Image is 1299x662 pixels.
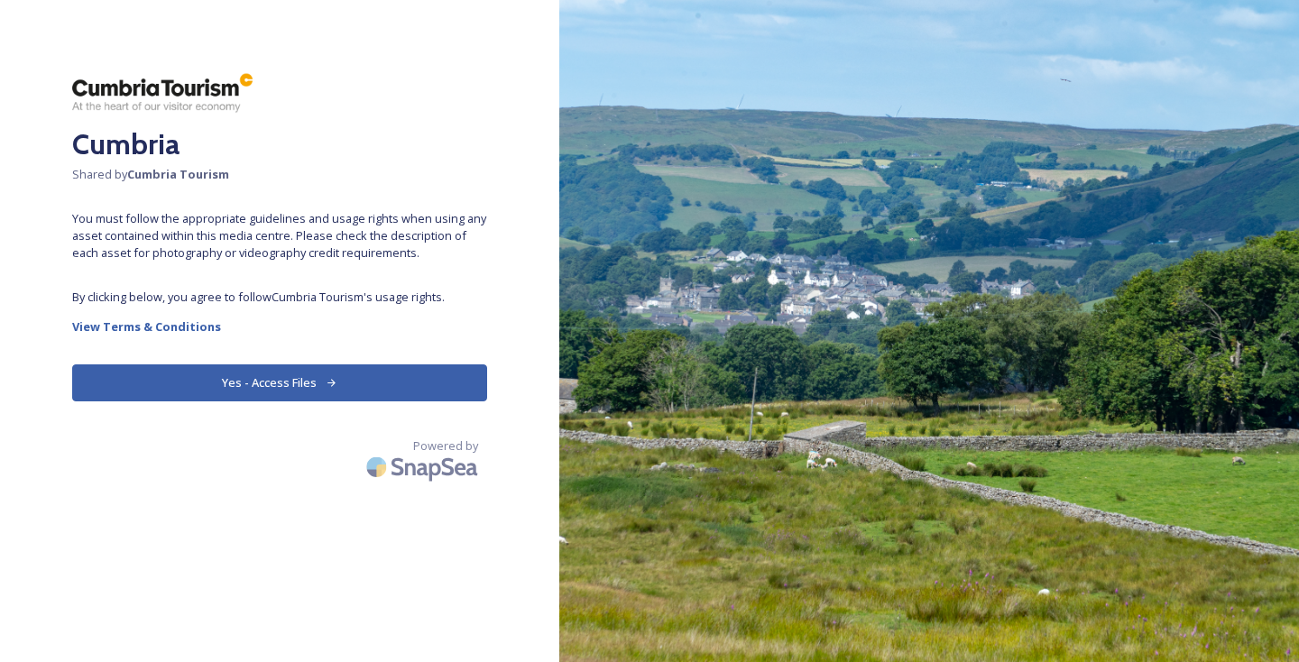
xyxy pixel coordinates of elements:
img: ct_logo.png [72,72,253,114]
img: SnapSea Logo [361,446,487,488]
h2: Cumbria [72,123,487,166]
span: Shared by [72,166,487,183]
span: By clicking below, you agree to follow Cumbria Tourism 's usage rights. [72,289,487,306]
span: Powered by [413,437,478,455]
strong: View Terms & Conditions [72,318,221,335]
span: You must follow the appropriate guidelines and usage rights when using any asset contained within... [72,210,487,262]
button: Yes - Access Files [72,364,487,401]
strong: Cumbria Tourism [127,166,229,182]
a: View Terms & Conditions [72,316,487,337]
